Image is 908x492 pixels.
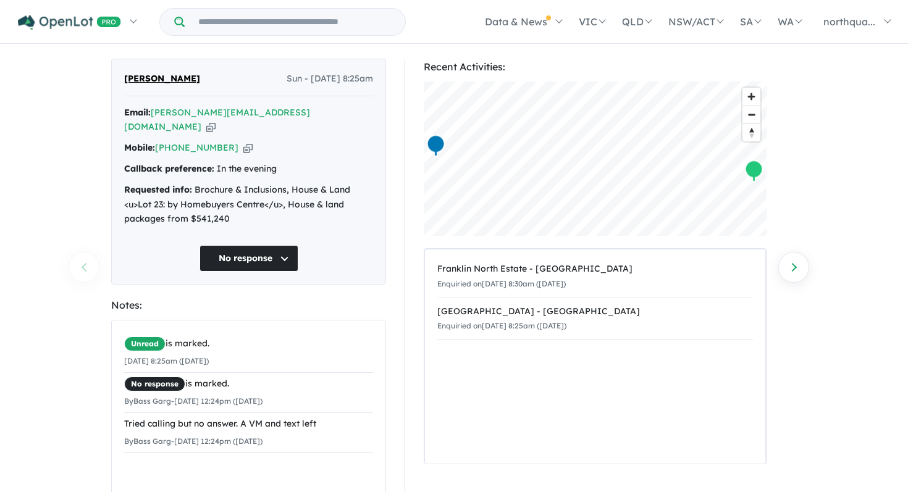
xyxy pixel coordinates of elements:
[124,417,373,432] div: Tried calling but no answer. A VM and text left
[437,279,566,288] small: Enquiried on [DATE] 8:30am ([DATE])
[206,120,216,133] button: Copy
[111,297,386,314] div: Notes:
[124,107,151,118] strong: Email:
[187,9,403,35] input: Try estate name, suburb, builder or developer
[437,304,753,319] div: [GEOGRAPHIC_DATA] - [GEOGRAPHIC_DATA]
[155,142,238,153] a: [PHONE_NUMBER]
[18,15,121,30] img: Openlot PRO Logo White
[124,436,263,446] small: By Bass Garg - [DATE] 12:24pm ([DATE])
[124,72,200,86] span: [PERSON_NAME]
[823,15,875,28] span: northqua...
[424,81,767,236] canvas: Map
[124,163,214,174] strong: Callback preference:
[124,142,155,153] strong: Mobile:
[124,184,192,195] strong: Requested info:
[124,336,373,351] div: is marked.
[427,135,445,157] div: Map marker
[424,59,767,75] div: Recent Activities:
[200,245,298,272] button: No response
[124,356,209,365] small: [DATE] 8:25am ([DATE])
[124,183,373,227] div: Brochure & Inclusions, House & Land <u>Lot 23: by Homebuyers Centre</u>, House & land packages fr...
[124,396,263,406] small: By Bass Garg - [DATE] 12:24pm ([DATE])
[437,256,753,298] a: Franklin North Estate - [GEOGRAPHIC_DATA]Enquiried on[DATE] 8:30am ([DATE])
[742,88,760,106] button: Zoom in
[437,321,566,330] small: Enquiried on [DATE] 8:25am ([DATE])
[745,160,763,183] div: Map marker
[124,107,310,133] a: [PERSON_NAME][EMAIL_ADDRESS][DOMAIN_NAME]
[287,72,373,86] span: Sun - [DATE] 8:25am
[124,336,166,351] span: Unread
[437,262,753,277] div: Franklin North Estate - [GEOGRAPHIC_DATA]
[124,162,373,177] div: In the evening
[124,377,373,391] div: is marked.
[742,106,760,123] button: Zoom out
[243,141,253,154] button: Copy
[124,377,185,391] span: No response
[742,123,760,141] button: Reset bearing to north
[437,298,753,341] a: [GEOGRAPHIC_DATA] - [GEOGRAPHIC_DATA]Enquiried on[DATE] 8:25am ([DATE])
